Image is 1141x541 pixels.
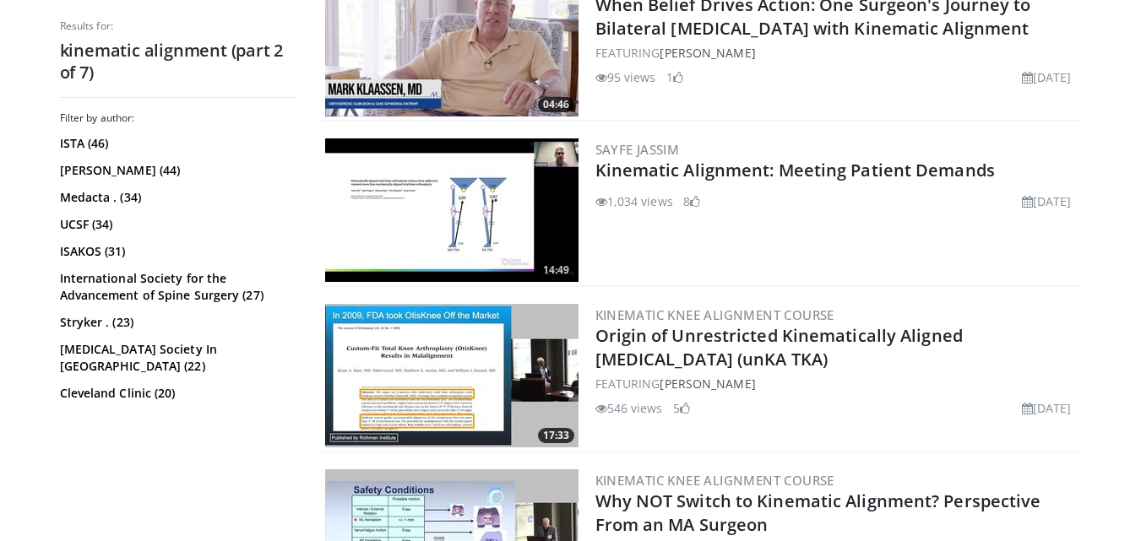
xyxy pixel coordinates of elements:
[595,159,995,181] a: Kinematic Alignment: Meeting Patient Demands
[1022,399,1072,417] li: [DATE]
[60,111,296,125] h3: Filter by author:
[60,341,292,375] a: [MEDICAL_DATA] Society In [GEOGRAPHIC_DATA] (22)
[325,304,579,447] a: 17:33
[325,138,579,282] a: 14:49
[595,490,1041,536] a: Why NOT Switch to Kinematic Alignment? Perspective From an MA Surgeon
[538,262,574,278] span: 14:49
[325,304,579,447] img: 41965972-d64c-4cdf-b080-3a2c874d4828.300x170_q85_crop-smart_upscale.jpg
[673,399,690,417] li: 5
[325,138,579,282] img: aee91716-bbe8-4a9d-a814-935458821131.300x170_q85_crop-smart_upscale.jpg
[60,40,296,84] h2: kinematic alignment (part 2 of 7)
[666,68,683,86] li: 1
[595,324,963,371] a: Origin of Unrestricted Kinematically Aligned [MEDICAL_DATA] (unKA TKA)
[595,192,673,210] li: 1,034 views
[1022,68,1072,86] li: [DATE]
[660,376,755,392] a: [PERSON_NAME]
[60,162,292,179] a: [PERSON_NAME] (44)
[60,216,292,233] a: UCSF (34)
[1022,192,1072,210] li: [DATE]
[595,399,663,417] li: 546 views
[595,141,680,158] a: Sayfe Jassim
[595,306,834,323] a: Kinematic Knee Alignment Course
[595,44,1079,62] div: FEATURING
[60,189,292,206] a: Medacta . (34)
[538,97,574,112] span: 04:46
[60,270,292,304] a: International Society for the Advancement of Spine Surgery (27)
[60,135,292,152] a: ISTA (46)
[683,192,700,210] li: 8
[660,45,755,61] a: [PERSON_NAME]
[595,375,1079,392] div: FEATURING
[60,19,296,33] p: Results for:
[60,314,292,331] a: Stryker . (23)
[60,243,292,260] a: ISAKOS (31)
[595,472,834,489] a: Kinematic Knee Alignment Course
[538,428,574,443] span: 17:33
[60,385,292,402] a: Cleveland Clinic (20)
[595,68,656,86] li: 95 views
